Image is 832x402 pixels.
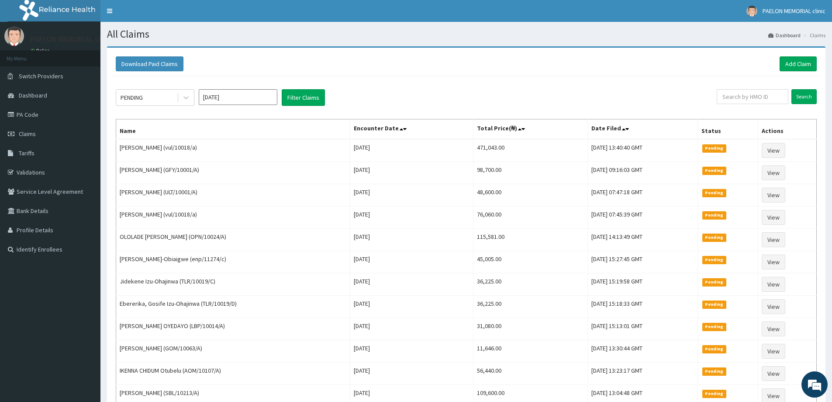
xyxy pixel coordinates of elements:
a: View [762,344,785,359]
td: [DATE] [350,363,473,385]
td: [DATE] 13:40:40 GMT [587,139,697,162]
th: Total Price(₦) [473,119,588,140]
td: [DATE] [350,273,473,296]
td: [DATE] 13:30:44 GMT [587,340,697,363]
th: Date Filed [587,119,697,140]
td: 11,646.00 [473,340,588,363]
td: 31,080.00 [473,318,588,340]
a: Add Claim [780,56,817,71]
span: Pending [702,301,726,308]
span: Pending [702,234,726,241]
td: Jidekene Izu-Ohajinwa (TLR/10019/C) [116,273,350,296]
div: PENDING [121,93,143,102]
a: View [762,255,785,269]
span: Pending [702,345,726,353]
a: View [762,299,785,314]
input: Search [791,89,817,104]
td: [DATE] [350,206,473,229]
td: 45,005.00 [473,251,588,273]
th: Name [116,119,350,140]
td: [DATE] [350,340,473,363]
th: Actions [758,119,817,140]
button: Download Paid Claims [116,56,183,71]
img: User Image [746,6,757,17]
a: View [762,210,785,225]
td: 115,581.00 [473,229,588,251]
td: Ebererika, Gosife Izu-Ohajinwa (TLR/10019/D) [116,296,350,318]
th: Encounter Date [350,119,473,140]
td: 98,700.00 [473,162,588,184]
td: 471,043.00 [473,139,588,162]
a: View [762,277,785,292]
td: 36,225.00 [473,273,588,296]
td: 56,440.00 [473,363,588,385]
a: Dashboard [768,31,801,39]
td: OLOLADE [PERSON_NAME] (OPN/10024/A) [116,229,350,251]
td: 76,060.00 [473,206,588,229]
a: View [762,165,785,180]
h1: All Claims [107,28,825,40]
td: [PERSON_NAME] (vul/10018/a) [116,139,350,162]
td: [DATE] [350,229,473,251]
td: [PERSON_NAME] (vul/10018/a) [116,206,350,229]
input: Search by HMO ID [717,89,788,104]
td: IKENNA CHIDUM Otubelu (AOM/10107/A) [116,363,350,385]
td: [PERSON_NAME] (GFY/10001/A) [116,162,350,184]
td: [DATE] [350,139,473,162]
span: Tariffs [19,149,35,157]
button: Filter Claims [282,89,325,106]
td: [DATE] [350,296,473,318]
span: Claims [19,130,36,138]
p: PAELON MEMORIAL clinic [31,35,113,43]
td: [DATE] [350,251,473,273]
span: Pending [702,211,726,219]
a: View [762,322,785,336]
td: [DATE] [350,184,473,206]
span: Pending [702,256,726,264]
td: [DATE] [350,162,473,184]
th: Status [697,119,758,140]
span: Pending [702,367,726,375]
td: [PERSON_NAME]-Obiaigwe (enp/11274/c) [116,251,350,273]
span: Dashboard [19,91,47,99]
li: Claims [801,31,825,39]
a: View [762,143,785,158]
td: [PERSON_NAME] OYEDAYO (LBP/10014/A) [116,318,350,340]
td: [DATE] 15:18:33 GMT [587,296,697,318]
td: [DATE] 15:27:45 GMT [587,251,697,273]
td: [DATE] 15:19:58 GMT [587,273,697,296]
td: [PERSON_NAME] (GOM/10063/A) [116,340,350,363]
a: View [762,232,785,247]
span: Switch Providers [19,72,63,80]
td: [DATE] 13:23:17 GMT [587,363,697,385]
a: View [762,366,785,381]
a: Online [31,48,52,54]
td: [DATE] 14:13:49 GMT [587,229,697,251]
td: [PERSON_NAME] (ULT/10001/A) [116,184,350,206]
a: View [762,188,785,203]
td: [DATE] 15:13:01 GMT [587,318,697,340]
td: 48,600.00 [473,184,588,206]
span: Pending [702,167,726,175]
td: [DATE] 09:16:03 GMT [587,162,697,184]
td: [DATE] 07:47:18 GMT [587,184,697,206]
img: User Image [4,26,24,46]
span: Pending [702,144,726,152]
span: Pending [702,390,726,398]
span: Pending [702,278,726,286]
input: Select Month and Year [199,89,277,105]
td: [DATE] 07:45:39 GMT [587,206,697,229]
span: Pending [702,189,726,197]
span: PAELON MEMORIAL clinic [763,7,825,15]
span: Pending [702,323,726,331]
td: [DATE] [350,318,473,340]
td: 36,225.00 [473,296,588,318]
